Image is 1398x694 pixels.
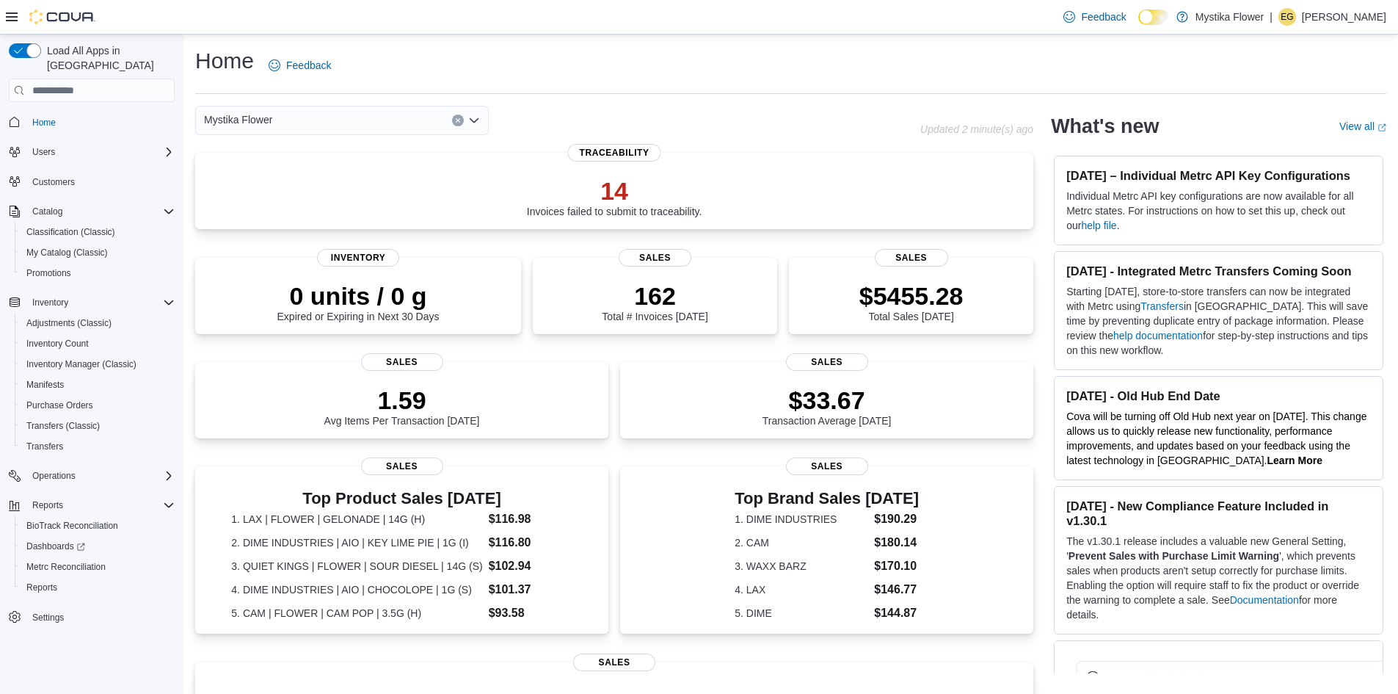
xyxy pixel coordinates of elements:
span: Metrc Reconciliation [26,561,106,573]
a: Learn More [1267,455,1322,466]
span: Operations [26,467,175,485]
span: Users [32,146,55,158]
p: | [1270,8,1273,26]
button: Classification (Classic) [15,222,181,242]
p: The v1.30.1 release includes a valuable new General Setting, ' ', which prevents sales when produ... [1066,534,1371,622]
nav: Complex example [9,105,175,666]
span: Purchase Orders [26,400,93,411]
dd: $116.80 [489,534,572,552]
p: Updated 2 minute(s) ago [920,123,1033,135]
span: Promotions [26,267,71,279]
p: Mystika Flower [1195,8,1264,26]
dd: $144.87 [874,604,919,622]
span: Home [32,117,56,129]
button: My Catalog (Classic) [15,242,181,263]
p: Individual Metrc API key configurations are now available for all Metrc states. For instructions ... [1066,189,1371,233]
p: [PERSON_NAME] [1302,8,1386,26]
span: Transfers [21,438,175,455]
dd: $170.10 [874,557,919,575]
span: Users [26,143,175,161]
a: Inventory Manager (Classic) [21,355,142,373]
p: $33.67 [762,386,892,415]
button: Customers [3,171,181,192]
span: Customers [32,176,75,188]
span: Inventory Count [26,338,89,350]
span: BioTrack Reconciliation [21,517,175,535]
button: Metrc Reconciliation [15,557,181,577]
a: Dashboards [15,536,181,557]
span: Manifests [21,376,175,394]
span: Reports [32,499,63,511]
span: Settings [32,612,64,623]
button: Open list of options [468,115,480,126]
span: Classification (Classic) [26,226,115,238]
button: Catalog [3,201,181,222]
input: Dark Mode [1138,10,1169,25]
button: Users [26,143,61,161]
span: Manifests [26,379,64,391]
a: BioTrack Reconciliation [21,517,124,535]
span: Metrc Reconciliation [21,558,175,576]
dt: 2. CAM [735,535,868,550]
span: Settings [26,608,175,626]
span: Sales [573,654,655,671]
dt: 1. DIME INDUSTRIES [735,512,868,527]
h3: [DATE] - New Compliance Feature Included in v1.30.1 [1066,499,1371,528]
button: Reports [15,577,181,598]
span: Sales [786,353,868,371]
div: Avg Items Per Transaction [DATE] [324,386,480,427]
button: Inventory Manager (Classic) [15,354,181,375]
span: Classification (Classic) [21,223,175,241]
span: Sales [361,458,443,475]
div: Erica Godinez [1278,8,1296,26]
h2: What's new [1051,115,1159,138]
span: Inventory Count [21,335,175,353]
button: BioTrack Reconciliation [15,516,181,536]
button: Reports [26,496,69,514]
span: Inventory [26,294,175,311]
button: Inventory Count [15,333,181,354]
button: Catalog [26,203,68,220]
button: Inventory [3,292,181,313]
a: Classification (Classic) [21,223,121,241]
span: Adjustments (Classic) [26,317,112,329]
a: Reports [21,579,63,596]
a: help file [1081,220,1116,231]
span: Dark Mode [1138,25,1139,26]
button: Adjustments (Classic) [15,313,181,333]
button: Reports [3,495,181,516]
p: Starting [DATE], store-to-store transfers can now be integrated with Metrc using in [GEOGRAPHIC_D... [1066,284,1371,358]
button: Settings [3,607,181,628]
button: Inventory [26,294,74,311]
strong: Prevent Sales with Purchase Limit Warning [1068,550,1279,562]
button: Users [3,142,181,162]
span: Catalog [26,203,175,220]
span: Customers [26,173,175,191]
h3: [DATE] – Individual Metrc API Key Configurations [1066,168,1371,183]
p: 162 [602,281,707,311]
span: Dashboards [21,538,175,555]
p: $5455.28 [859,281,964,311]
dt: 5. DIME [735,606,868,621]
dd: $102.94 [489,557,572,575]
a: help documentation [1113,330,1203,341]
a: Feedback [1057,2,1132,32]
a: Transfers [1140,300,1184,312]
span: EG [1281,8,1293,26]
span: Sales [786,458,868,475]
span: Inventory Manager (Classic) [26,358,136,370]
button: Transfers (Classic) [15,416,181,436]
button: Operations [26,467,81,485]
span: Traceability [568,144,661,162]
span: Sales [875,249,948,267]
a: Transfers [21,438,69,455]
button: Home [3,111,181,132]
h3: Top Product Sales [DATE] [231,490,572,507]
span: Inventory [32,297,68,308]
p: 0 units / 0 g [277,281,440,311]
button: Purchase Orders [15,395,181,416]
dt: 1. LAX | FLOWER | GELONADE | 14G (H) [231,512,482,527]
a: My Catalog (Classic) [21,244,114,261]
span: Reports [21,579,175,596]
